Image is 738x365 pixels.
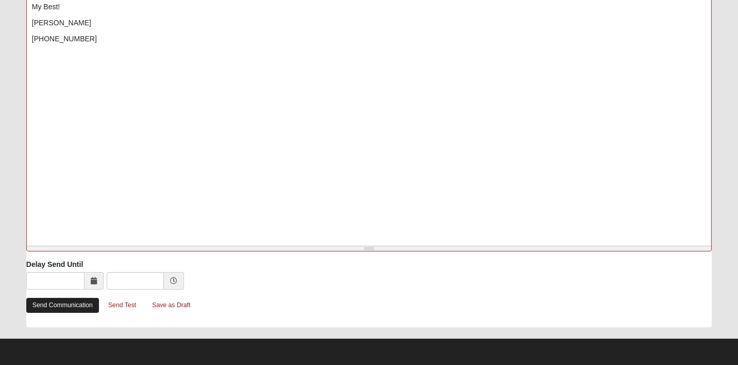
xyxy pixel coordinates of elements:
a: Send Communication [26,298,99,313]
div: Resize [27,246,711,251]
a: Save as Draft [145,297,197,313]
p: My Best! [32,2,706,12]
p: [PHONE_NUMBER] [32,34,706,44]
a: Send Test [102,297,143,313]
p: [PERSON_NAME] [32,18,706,28]
label: Delay Send Until [26,259,83,269]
